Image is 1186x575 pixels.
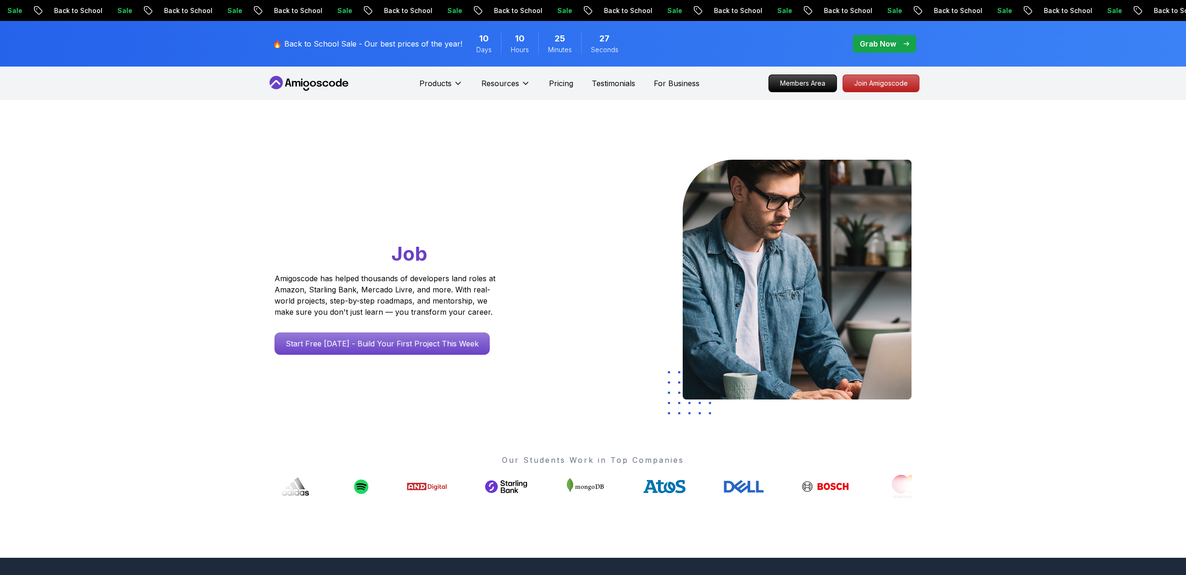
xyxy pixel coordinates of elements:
[274,454,912,466] p: Our Students Work in Top Companies
[768,74,837,92] a: Members Area
[592,78,635,89] a: Testimonials
[548,6,578,15] p: Sale
[265,6,328,15] p: Back to School
[485,6,548,15] p: Back to School
[815,6,878,15] p: Back to School
[548,45,572,54] span: Minutes
[705,6,768,15] p: Back to School
[438,6,468,15] p: Sale
[860,38,896,49] p: Grab Now
[481,78,519,89] p: Resources
[549,78,573,89] a: Pricing
[683,160,912,399] img: hero
[419,78,463,96] button: Products
[1098,6,1128,15] p: Sale
[654,78,699,89] a: For Business
[515,32,525,45] span: 10 Hours
[274,160,531,267] h1: Go From Learning to Hired: Master Java, Spring Boot & Cloud Skills That Get You the
[481,78,530,96] button: Resources
[419,78,452,89] p: Products
[591,45,618,54] span: Seconds
[108,6,138,15] p: Sale
[45,6,108,15] p: Back to School
[511,45,529,54] span: Hours
[274,273,498,318] p: Amigoscode has helped thousands of developers land roles at Amazon, Starling Bank, Mercado Livre,...
[391,242,427,265] span: Job
[843,74,919,92] a: Join Amigoscode
[769,75,836,92] p: Members Area
[595,6,658,15] p: Back to School
[375,6,438,15] p: Back to School
[155,6,218,15] p: Back to School
[274,332,490,355] a: Start Free [DATE] - Build Your First Project This Week
[479,32,489,45] span: 10 Days
[925,6,988,15] p: Back to School
[599,32,610,45] span: 27 Seconds
[1035,6,1098,15] p: Back to School
[658,6,688,15] p: Sale
[328,6,358,15] p: Sale
[555,32,565,45] span: 25 Minutes
[273,38,462,49] p: 🔥 Back to School Sale - Our best prices of the year!
[218,6,248,15] p: Sale
[476,45,492,54] span: Days
[768,6,798,15] p: Sale
[843,75,919,92] p: Join Amigoscode
[988,6,1018,15] p: Sale
[878,6,908,15] p: Sale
